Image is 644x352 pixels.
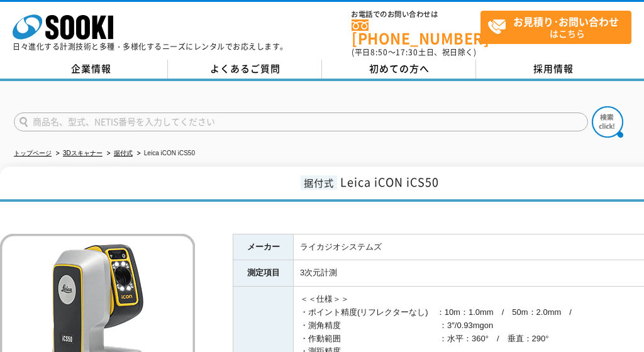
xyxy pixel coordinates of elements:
[352,11,480,18] span: お電話でのお問い合わせは
[480,11,631,44] a: お見積り･お問い合わせはこちら
[396,47,418,58] span: 17:30
[14,60,168,79] a: 企業情報
[63,150,103,157] a: 3Dスキャナー
[114,150,133,157] a: 据付式
[14,113,588,131] input: 商品名、型式、NETIS番号を入力してください
[369,62,430,75] span: 初めての方へ
[233,234,294,260] th: メーカー
[340,173,439,190] span: Leica iCON iCS50
[352,47,476,58] span: (平日 ～ 土日、祝日除く)
[233,260,294,287] th: 測定項目
[13,43,288,50] p: 日々進化する計測技術と多種・多様化するニーズにレンタルでお応えします。
[168,60,322,79] a: よくあるご質問
[352,19,480,45] a: [PHONE_NUMBER]
[513,14,619,29] strong: お見積り･お問い合わせ
[487,11,631,43] span: はこちら
[135,147,195,160] li: Leica iCON iCS50
[370,47,388,58] span: 8:50
[322,60,476,79] a: 初めての方へ
[14,150,52,157] a: トップページ
[301,175,337,190] span: 据付式
[476,60,630,79] a: 採用情報
[592,106,623,138] img: btn_search.png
